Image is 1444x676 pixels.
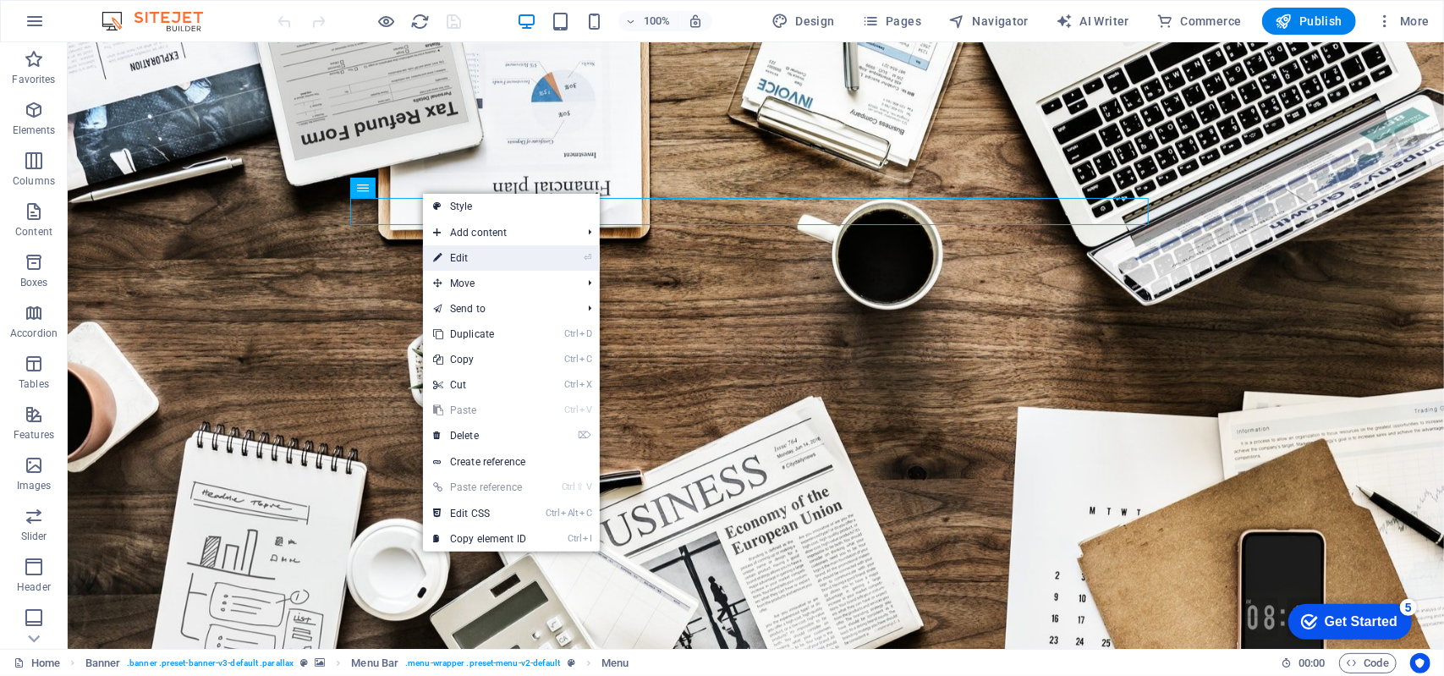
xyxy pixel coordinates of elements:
[771,13,835,30] span: Design
[948,13,1029,30] span: Navigator
[1150,8,1249,35] button: Commerce
[10,327,58,340] p: Accordion
[618,11,678,31] button: 100%
[423,398,536,423] a: CtrlVPaste
[546,508,560,519] i: Ctrl
[423,475,536,500] a: Ctrl⇧VPaste reference
[584,252,591,263] i: ⏎
[410,11,431,31] button: reload
[12,73,55,86] p: Favorites
[14,653,60,673] a: Click to cancel selection. Double-click to open Pages
[50,19,123,34] div: Get Started
[423,245,536,271] a: ⏎Edit
[14,8,137,44] div: Get Started 5 items remaining, 0% complete
[423,194,600,219] a: Style
[1262,8,1356,35] button: Publish
[1347,653,1389,673] span: Code
[423,449,600,475] a: Create reference
[405,653,560,673] span: . menu-wrapper .preset-menu-v2-default
[1310,657,1313,669] span: :
[423,271,574,296] span: Move
[125,3,142,20] div: 5
[17,580,51,594] p: Header
[765,8,842,35] button: Design
[85,653,121,673] span: Click to select. Double-click to edit
[1276,13,1342,30] span: Publish
[20,276,48,289] p: Boxes
[423,501,536,526] a: CtrlAltCEdit CSS
[765,8,842,35] div: Design (Ctrl+Alt+Y)
[568,658,575,668] i: This element is a customizable preset
[586,481,591,492] i: V
[351,653,398,673] span: Click to select. Double-click to edit
[855,8,928,35] button: Pages
[644,11,671,31] h6: 100%
[423,526,536,552] a: CtrlICopy element ID
[564,404,578,415] i: Ctrl
[1299,653,1325,673] span: 00 00
[579,379,591,390] i: X
[423,423,536,448] a: ⌦Delete
[14,428,54,442] p: Features
[564,354,578,365] i: Ctrl
[1056,13,1129,30] span: AI Writer
[19,377,49,391] p: Tables
[423,322,536,347] a: CtrlDDuplicate
[376,11,397,31] button: Click here to leave preview mode and continue editing
[1049,8,1136,35] button: AI Writer
[423,296,574,322] a: Send to
[688,14,703,29] i: On resize automatically adjust zoom level to fit chosen device.
[127,653,294,673] span: . banner .preset-banner-v3-default .parallax
[85,653,629,673] nav: breadcrumb
[315,658,325,668] i: This element contains a background
[411,12,431,31] i: Reload page
[1281,653,1326,673] h6: Session time
[862,13,921,30] span: Pages
[601,653,629,673] span: Click to select. Double-click to edit
[15,225,52,239] p: Content
[21,530,47,543] p: Slider
[1376,13,1430,30] span: More
[13,174,55,188] p: Columns
[577,481,585,492] i: ⇧
[568,533,581,544] i: Ctrl
[583,533,591,544] i: I
[423,347,536,372] a: CtrlCCopy
[579,354,591,365] i: C
[579,404,591,415] i: V
[1370,8,1436,35] button: More
[942,8,1035,35] button: Navigator
[579,508,591,519] i: C
[564,379,578,390] i: Ctrl
[561,508,578,519] i: Alt
[562,481,575,492] i: Ctrl
[1410,653,1430,673] button: Usercentrics
[564,328,578,339] i: Ctrl
[423,372,536,398] a: CtrlXCut
[1339,653,1397,673] button: Code
[1156,13,1242,30] span: Commerce
[13,124,56,137] p: Elements
[97,11,224,31] img: Editor Logo
[578,430,591,441] i: ⌦
[17,479,52,492] p: Images
[423,220,574,245] span: Add content
[300,658,308,668] i: This element is a customizable preset
[579,328,591,339] i: D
